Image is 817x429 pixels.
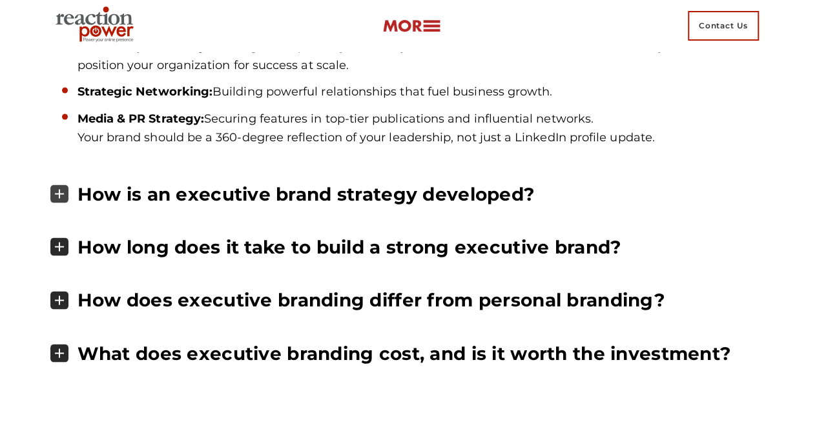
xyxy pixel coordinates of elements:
b: Media & PR Strategy: [78,111,204,125]
img: Executive Branding | Personal Branding Agency [50,3,144,49]
li: Securing features in top-tier publications and influential networks. [78,102,767,128]
img: more-btn.png [382,19,440,34]
h4: How is an executive brand strategy developed? [78,183,535,205]
li: As the go-to expert in your field, you set the tone for innovation, influence key decisions, and ... [78,30,767,75]
span: Contact Us [688,11,759,41]
li: Building powerful relationships that fuel business growth. [78,75,767,102]
b: Leadership Authority: [78,39,210,54]
b: Strategic Networking: [78,85,213,99]
p: Your brand should be a 360-degree reflection of your leadership, not just a LinkedIn profile update. [78,128,767,147]
h4: How long does it take to build a strong executive brand? [78,235,621,257]
h4: What does executive branding cost, and is it worth the investment? [78,342,730,364]
h4: How does executive branding differ from personal branding? [78,288,665,310]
